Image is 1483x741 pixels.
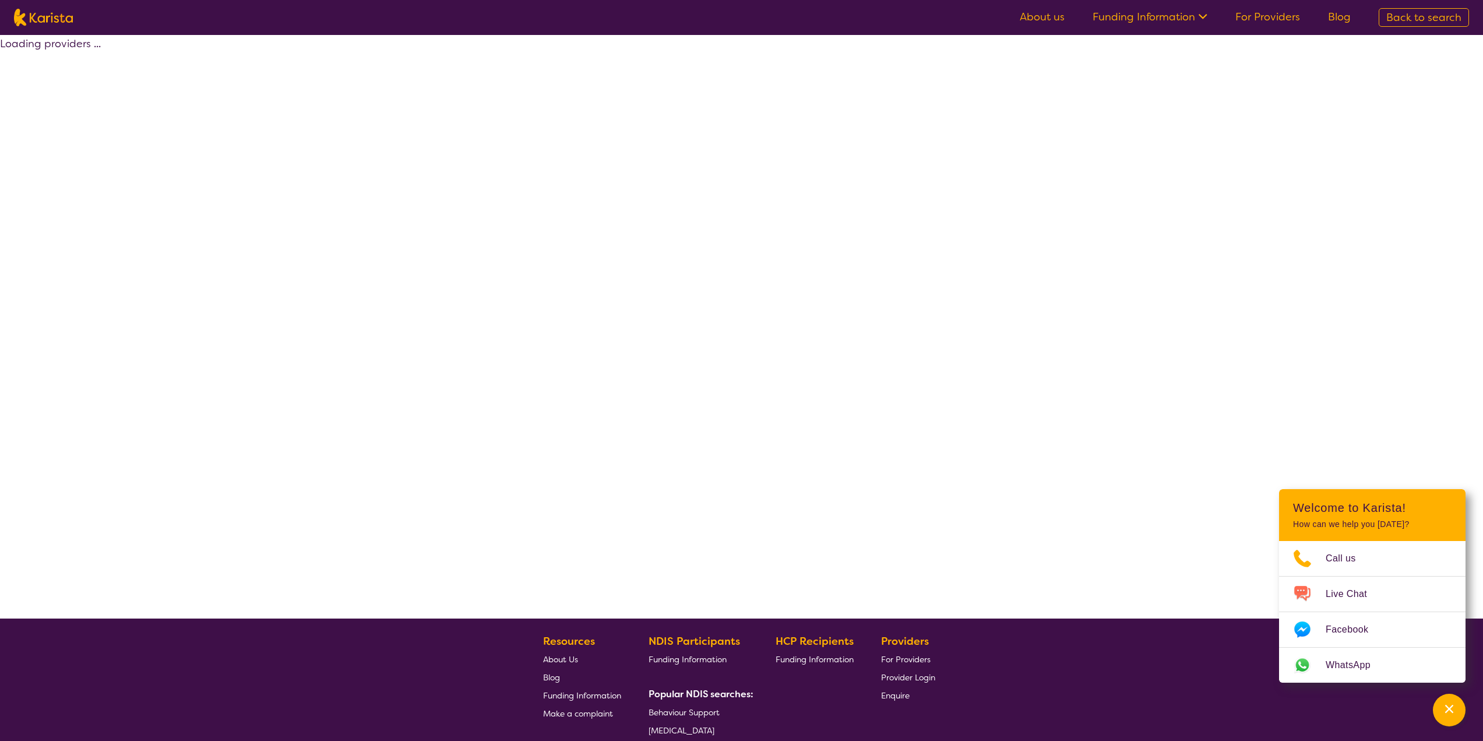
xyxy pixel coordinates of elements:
span: [MEDICAL_DATA] [649,725,714,736]
a: Make a complaint [543,704,621,722]
a: [MEDICAL_DATA] [649,721,749,739]
a: About us [1020,10,1065,24]
a: Web link opens in a new tab. [1279,648,1466,683]
a: Behaviour Support [649,703,749,721]
a: Funding Information [1093,10,1207,24]
b: Resources [543,634,595,648]
b: HCP Recipients [776,634,854,648]
a: For Providers [1235,10,1300,24]
a: Blog [543,668,621,686]
a: Back to search [1379,8,1469,27]
div: Channel Menu [1279,489,1466,683]
p: How can we help you [DATE]? [1293,519,1452,529]
span: Blog [543,672,560,683]
a: Provider Login [881,668,935,686]
span: WhatsApp [1326,656,1385,674]
span: Make a complaint [543,708,613,719]
span: Behaviour Support [649,707,720,718]
span: Funding Information [776,654,854,665]
span: Enquire [881,690,910,701]
b: Providers [881,634,929,648]
a: Funding Information [776,650,854,668]
a: Funding Information [649,650,749,668]
span: Facebook [1326,621,1382,638]
ul: Choose channel [1279,541,1466,683]
b: Popular NDIS searches: [649,688,753,700]
span: Call us [1326,550,1370,567]
span: For Providers [881,654,931,665]
a: Enquire [881,686,935,704]
span: Live Chat [1326,585,1381,603]
a: Blog [1328,10,1351,24]
span: Provider Login [881,672,935,683]
button: Channel Menu [1433,694,1466,726]
span: About Us [543,654,578,665]
img: Karista logo [14,9,73,26]
a: For Providers [881,650,935,668]
span: Funding Information [543,690,621,701]
a: Funding Information [543,686,621,704]
b: NDIS Participants [649,634,740,648]
span: Funding Information [649,654,727,665]
a: About Us [543,650,621,668]
span: Back to search [1386,10,1461,24]
h2: Welcome to Karista! [1293,501,1452,515]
